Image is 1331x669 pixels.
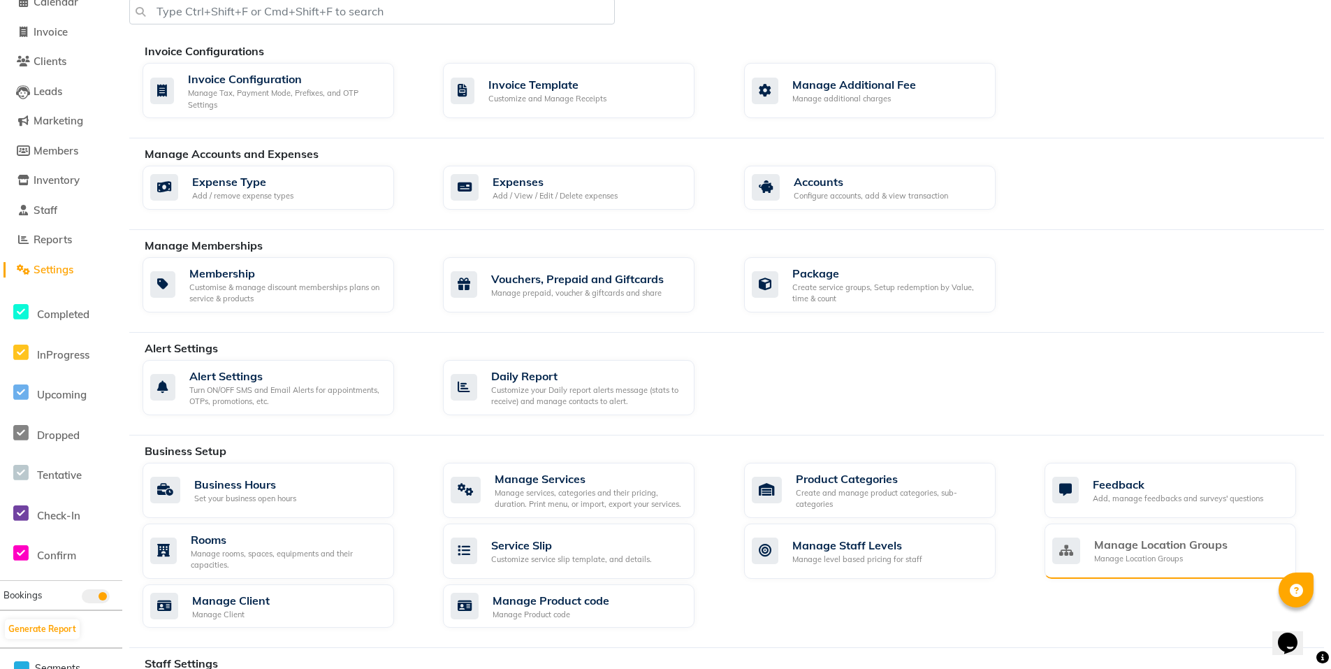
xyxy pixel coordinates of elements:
a: Alert SettingsTurn ON/OFF SMS and Email Alerts for appointments, OTPs, promotions, etc. [143,360,422,415]
div: Product Categories [796,470,984,487]
div: Business Hours [194,476,296,493]
a: Service SlipCustomize service slip template, and details. [443,524,722,579]
span: Confirm [37,549,76,562]
a: Reports [3,232,119,248]
div: Add / View / Edit / Delete expenses [493,190,618,202]
a: Product CategoriesCreate and manage product categories, sub-categories [744,463,1024,518]
button: Generate Report [5,619,80,639]
div: Service Slip [491,537,652,554]
div: Manage Location Groups [1094,536,1228,553]
span: Reports [34,233,72,246]
div: Membership [189,265,383,282]
span: Tentative [37,468,82,482]
div: Turn ON/OFF SMS and Email Alerts for appointments, OTPs, promotions, etc. [189,384,383,408]
span: Marketing [34,114,83,127]
div: Package [792,265,984,282]
a: Expense TypeAdd / remove expense types [143,166,422,210]
div: Customize your Daily report alerts message (stats to receive) and manage contacts to alert. [491,384,683,408]
div: Configure accounts, add & view transaction [794,190,948,202]
a: Manage Product codeManage Product code [443,584,722,628]
span: Check-In [37,509,80,522]
a: PackageCreate service groups, Setup redemption by Value, time & count [744,257,1024,312]
a: Marketing [3,113,119,129]
a: Manage Location GroupsManage Location Groups [1045,524,1324,579]
a: Invoice [3,24,119,41]
span: Invoice [34,25,68,38]
div: Manage Client [192,592,270,609]
div: Manage Product code [493,592,609,609]
a: Business HoursSet your business open hours [143,463,422,518]
a: Manage Staff LevelsManage level based pricing for staff [744,524,1024,579]
span: Settings [34,263,73,276]
div: Manage Location Groups [1094,553,1228,565]
a: AccountsConfigure accounts, add & view transaction [744,166,1024,210]
div: Manage additional charges [792,93,916,105]
div: Set your business open hours [194,493,296,505]
span: Upcoming [37,388,87,401]
div: Manage Product code [493,609,609,621]
span: Completed [37,308,89,321]
span: Inventory [34,173,80,187]
a: Vouchers, Prepaid and GiftcardsManage prepaid, voucher & giftcards and share [443,257,722,312]
div: Customize service slip template, and details. [491,554,652,566]
span: Dropped [37,429,80,442]
div: Expense Type [192,173,293,190]
span: Clients [34,55,66,68]
div: Manage Staff Levels [792,537,922,554]
a: Invoice TemplateCustomize and Manage Receipts [443,63,722,118]
div: Manage Tax, Payment Mode, Prefixes, and OTP Settings [188,87,383,110]
div: Create and manage product categories, sub-categories [796,487,984,510]
iframe: chat widget [1272,613,1317,655]
div: Manage level based pricing for staff [792,554,922,566]
div: Invoice Template [488,76,606,93]
a: Manage ClientManage Client [143,584,422,628]
div: Invoice Configuration [188,71,383,87]
div: Alert Settings [189,368,383,384]
div: Manage Client [192,609,270,621]
span: Staff [34,203,57,217]
a: Settings [3,262,119,278]
div: Add / remove expense types [192,190,293,202]
span: Bookings [3,589,42,600]
div: Feedback [1093,476,1263,493]
a: Staff [3,203,119,219]
div: Rooms [191,531,383,548]
a: MembershipCustomise & manage discount memberships plans on service & products [143,257,422,312]
div: Manage prepaid, voucher & giftcards and share [491,287,664,299]
div: Vouchers, Prepaid and Giftcards [491,271,664,287]
div: Manage rooms, spaces, equipments and their capacities. [191,548,383,571]
a: Manage Additional FeeManage additional charges [744,63,1024,118]
div: Expenses [493,173,618,190]
div: Customize and Manage Receipts [488,93,606,105]
span: InProgress [37,348,89,361]
a: RoomsManage rooms, spaces, equipments and their capacities. [143,524,422,579]
span: Leads [34,85,62,98]
div: Manage Additional Fee [792,76,916,93]
a: ExpensesAdd / View / Edit / Delete expenses [443,166,722,210]
div: Manage Services [495,470,683,487]
a: Inventory [3,173,119,189]
a: Leads [3,84,119,100]
a: FeedbackAdd, manage feedbacks and surveys' questions [1045,463,1324,518]
a: Daily ReportCustomize your Daily report alerts message (stats to receive) and manage contacts to ... [443,360,722,415]
a: Manage ServicesManage services, categories and their pricing, duration. Print menu, or import, ex... [443,463,722,518]
div: Daily Report [491,368,683,384]
div: Create service groups, Setup redemption by Value, time & count [792,282,984,305]
div: Accounts [794,173,948,190]
span: Members [34,144,78,157]
div: Customise & manage discount memberships plans on service & products [189,282,383,305]
div: Manage services, categories and their pricing, duration. Print menu, or import, export your servi... [495,487,683,510]
a: Members [3,143,119,159]
a: Clients [3,54,119,70]
div: Add, manage feedbacks and surveys' questions [1093,493,1263,505]
a: Invoice ConfigurationManage Tax, Payment Mode, Prefixes, and OTP Settings [143,63,422,118]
